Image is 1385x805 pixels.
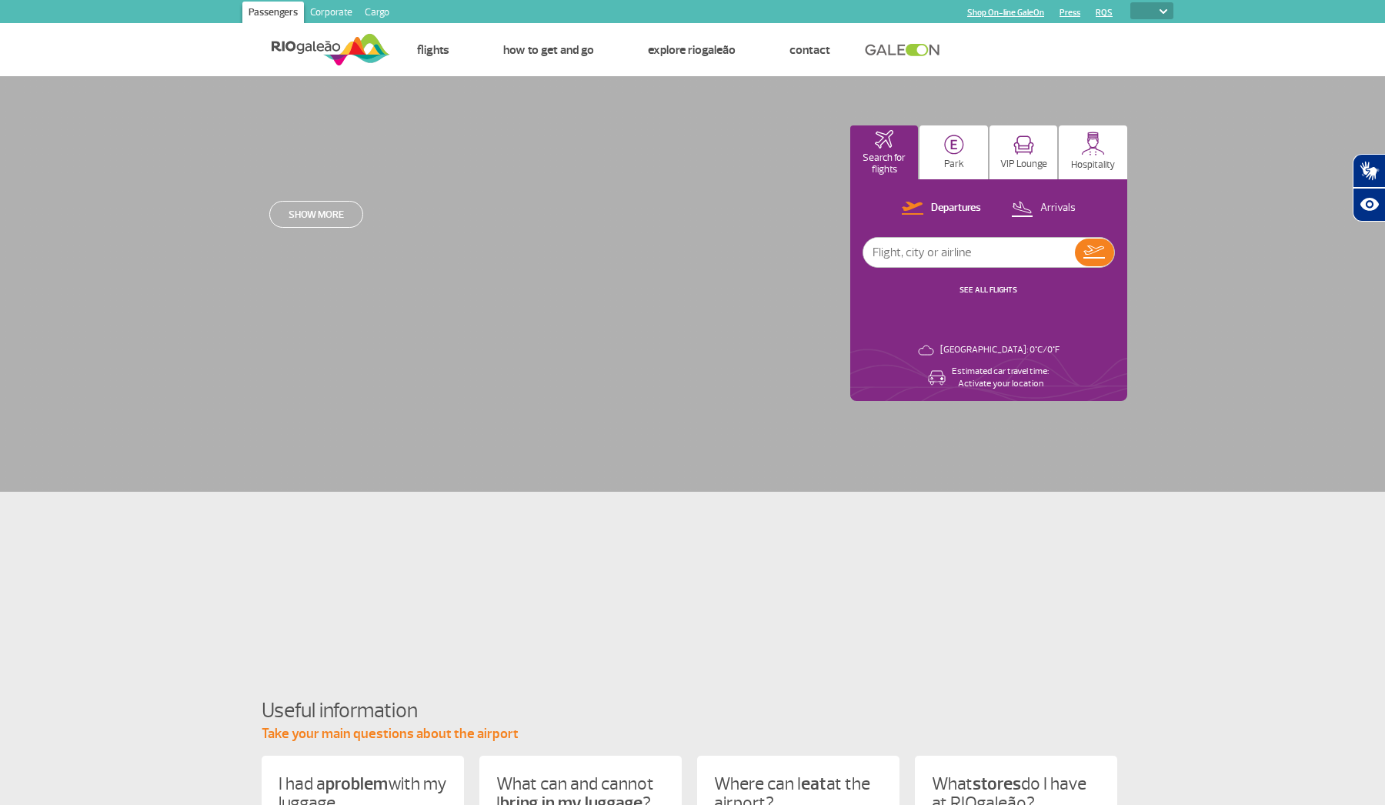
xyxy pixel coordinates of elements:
[1059,125,1127,179] button: Hospitality
[863,238,1075,267] input: Flight, city or airline
[789,42,830,58] a: Contact
[269,201,363,228] a: Show more
[1060,8,1080,18] a: Press
[973,773,1021,795] strong: stores
[262,725,1123,743] p: Take your main questions about the airport
[959,285,1017,295] a: SEE ALL FLIGHTS
[304,2,359,26] a: Corporate
[648,42,736,58] a: Explore RIOgaleão
[967,8,1044,18] a: Shop On-line GaleOn
[1353,154,1385,222] div: Plugin de acessibilidade da Hand Talk.
[801,773,826,795] strong: eat
[1096,8,1113,18] a: RQS
[503,42,594,58] a: How to get and go
[944,159,964,170] p: Park
[1071,159,1115,171] p: Hospitality
[955,284,1022,296] button: SEE ALL FLIGHTS
[242,2,304,26] a: Passengers
[940,344,1060,356] p: [GEOGRAPHIC_DATA]: 0°C/0°F
[1353,188,1385,222] button: Abrir recursos assistivos.
[1081,132,1105,155] img: hospitality.svg
[1000,159,1047,170] p: VIP Lounge
[417,42,449,58] a: Flights
[1013,135,1034,155] img: vipRoom.svg
[952,366,1049,390] p: Estimated car travel time: Activate your location
[1006,199,1080,219] button: Arrivals
[1353,154,1385,188] button: Abrir tradutor de língua de sinais.
[325,773,388,795] strong: problem
[1040,201,1076,215] p: Arrivals
[919,125,988,179] button: Park
[897,199,986,219] button: Departures
[990,125,1058,179] button: VIP Lounge
[359,2,395,26] a: Cargo
[875,130,893,149] img: airplaneHomeActive.svg
[262,696,1123,725] h4: Useful information
[858,152,911,175] p: Search for flights
[850,125,919,179] button: Search for flights
[931,201,981,215] p: Departures
[944,135,964,155] img: carParkingHome.svg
